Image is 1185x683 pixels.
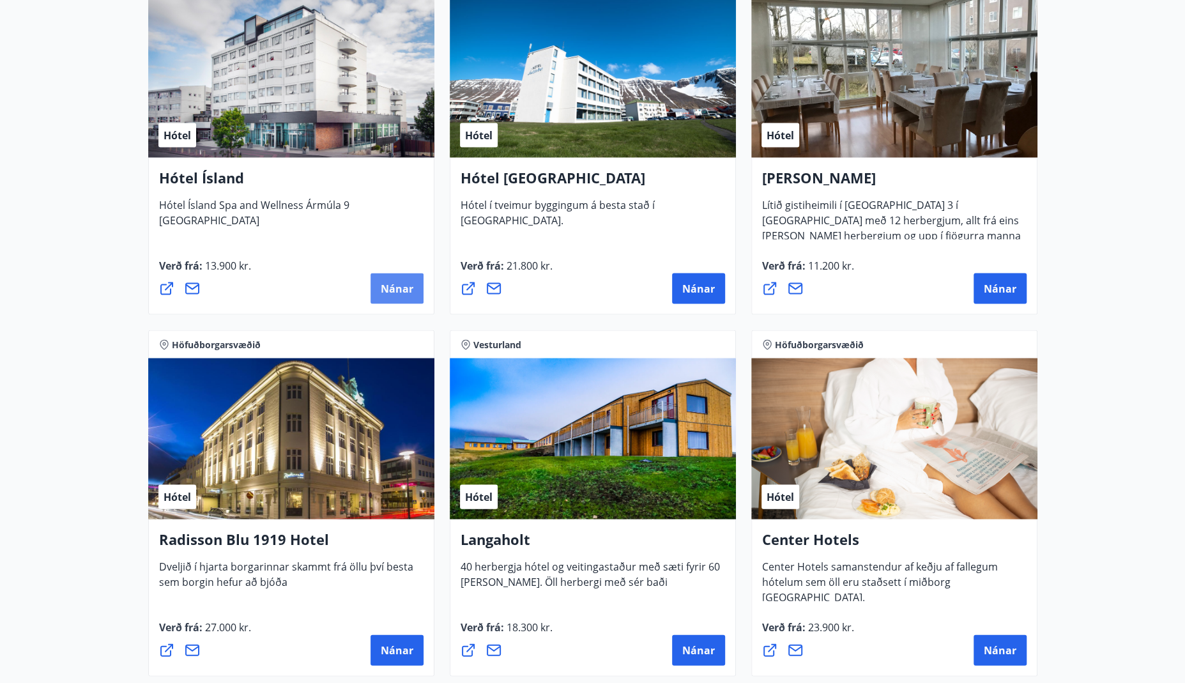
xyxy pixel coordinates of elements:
[984,643,1016,657] span: Nánar
[461,197,655,237] span: Hótel í tveimur byggingum á besta stað í [GEOGRAPHIC_DATA].
[762,258,854,282] span: Verð frá :
[159,167,424,197] h4: Hótel Ísland
[504,620,553,634] span: 18.300 kr.
[806,258,854,272] span: 11.200 kr.
[381,643,413,657] span: Nánar
[762,620,854,644] span: Verð frá :
[461,258,553,282] span: Verð frá :
[164,489,191,503] span: Hótel
[775,338,864,351] span: Höfuðborgarsvæðið
[984,281,1016,295] span: Nánar
[461,167,725,197] h4: Hótel [GEOGRAPHIC_DATA]
[371,634,424,665] button: Nánar
[159,559,413,599] span: Dveljið í hjarta borgarinnar skammt frá öllu því besta sem borgin hefur að bjóða
[504,258,553,272] span: 21.800 kr.
[172,338,261,351] span: Höfuðborgarsvæðið
[806,620,854,634] span: 23.900 kr.
[762,559,998,614] span: Center Hotels samanstendur af keðju af fallegum hótelum sem öll eru staðsett í miðborg [GEOGRAPHI...
[371,273,424,303] button: Nánar
[762,529,1027,558] h4: Center Hotels
[767,489,794,503] span: Hótel
[682,643,715,657] span: Nánar
[762,197,1021,268] span: Lítið gistiheimili í [GEOGRAPHIC_DATA] 3 í [GEOGRAPHIC_DATA] með 12 herbergjum, allt frá eins [PE...
[974,273,1027,303] button: Nánar
[203,258,251,272] span: 13.900 kr.
[682,281,715,295] span: Nánar
[974,634,1027,665] button: Nánar
[672,273,725,303] button: Nánar
[164,128,191,142] span: Hótel
[159,258,251,282] span: Verð frá :
[762,167,1027,197] h4: [PERSON_NAME]
[465,489,493,503] span: Hótel
[473,338,521,351] span: Vesturland
[767,128,794,142] span: Hótel
[203,620,251,634] span: 27.000 kr.
[465,128,493,142] span: Hótel
[159,529,424,558] h4: Radisson Blu 1919 Hotel
[461,559,720,599] span: 40 herbergja hótel og veitingastaður með sæti fyrir 60 [PERSON_NAME]. Öll herbergi með sér baði
[381,281,413,295] span: Nánar
[461,620,553,644] span: Verð frá :
[159,620,251,644] span: Verð frá :
[461,529,725,558] h4: Langaholt
[159,197,349,237] span: Hótel Ísland Spa and Wellness Ármúla 9 [GEOGRAPHIC_DATA]
[672,634,725,665] button: Nánar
